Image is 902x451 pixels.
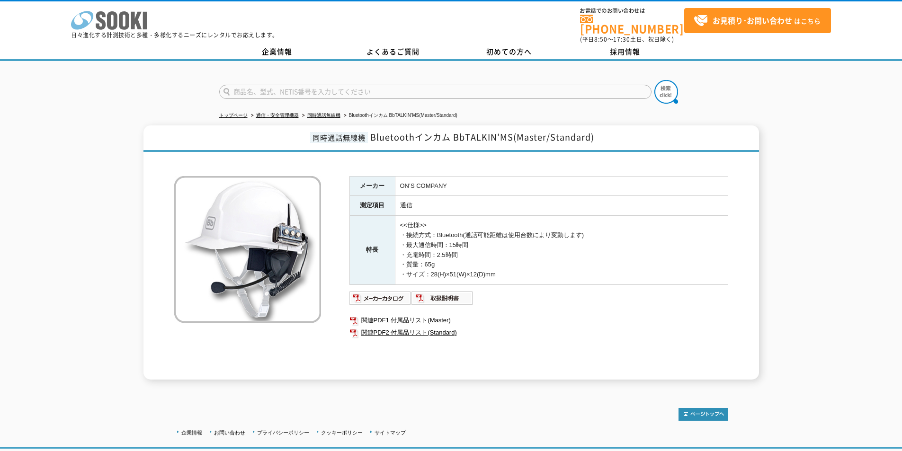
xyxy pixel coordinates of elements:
[257,430,309,435] a: プライバシーポリシー
[411,297,473,304] a: 取扱説明書
[594,35,607,44] span: 8:50
[694,14,821,28] span: はこちら
[349,196,395,216] th: 測定項目
[395,216,728,285] td: <<仕様>> ・接続方式：Bluetooth(通話可能距離は使用台数により変動します) ・最大通信時間：15時間 ・充電時間：2.5時間 ・質量：65g ・サイズ：28(H)×51(W)×12(...
[713,15,792,26] strong: お見積り･お問い合わせ
[310,132,368,143] span: 同時通話無線機
[580,8,684,14] span: お電話でのお問い合わせは
[567,45,683,59] a: 採用情報
[219,45,335,59] a: 企業情報
[349,176,395,196] th: メーカー
[679,408,728,421] img: トップページへ
[395,176,728,196] td: ON’S COMPANY
[684,8,831,33] a: お見積り･お問い合わせはこちら
[580,15,684,34] a: [PHONE_NUMBER]
[349,291,411,306] img: メーカーカタログ
[335,45,451,59] a: よくあるご質問
[174,176,321,323] img: Bluetoothインカム BbTALKIN’MS(Master/Standard)
[307,113,340,118] a: 同時通話無線機
[395,196,728,216] td: 通信
[342,111,457,121] li: Bluetoothインカム BbTALKIN’MS(Master/Standard)
[486,46,532,57] span: 初めての方へ
[349,327,728,339] a: 関連PDF2 付属品リスト(Standard)
[654,80,678,104] img: btn_search.png
[219,85,652,99] input: 商品名、型式、NETIS番号を入力してください
[580,35,674,44] span: (平日 ～ 土日、祝日除く)
[219,113,248,118] a: トップページ
[349,216,395,285] th: 特長
[321,430,363,435] a: クッキーポリシー
[375,430,406,435] a: サイトマップ
[349,297,411,304] a: メーカーカタログ
[71,32,278,38] p: 日々進化する計測技術と多種・多様化するニーズにレンタルでお応えします。
[214,430,245,435] a: お問い合わせ
[613,35,630,44] span: 17:30
[256,113,299,118] a: 通信・安全管理機器
[370,131,594,143] span: Bluetoothインカム BbTALKIN’MS(Master/Standard)
[181,430,202,435] a: 企業情報
[349,314,728,327] a: 関連PDF1 付属品リスト(Master)
[411,291,473,306] img: 取扱説明書
[451,45,567,59] a: 初めての方へ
